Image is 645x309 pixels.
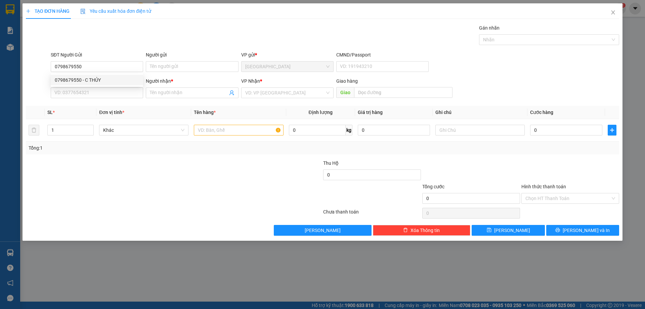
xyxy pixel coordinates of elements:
[433,106,527,119] th: Ghi chú
[47,110,53,115] span: SL
[26,9,31,13] span: plus
[29,144,249,152] div: Tổng: 1
[245,62,330,72] span: Đà Lạt
[435,125,525,136] input: Ghi Chú
[103,125,184,135] span: Khác
[55,76,139,84] div: 0798679550 - C THỦY
[336,87,354,98] span: Giao
[354,87,453,98] input: Dọc đường
[358,125,430,136] input: 0
[229,90,234,95] span: user-add
[494,227,530,234] span: [PERSON_NAME]
[146,51,238,59] div: Người gửi
[194,110,216,115] span: Tên hàng
[358,110,383,115] span: Giá trị hàng
[604,3,622,22] button: Close
[241,51,334,59] div: VP gửi
[555,228,560,233] span: printer
[51,51,143,59] div: SĐT Người Gửi
[563,227,610,234] span: [PERSON_NAME] và In
[479,25,500,31] label: Gán nhãn
[487,228,491,233] span: save
[608,127,616,133] span: plus
[336,78,358,84] span: Giao hàng
[29,125,39,136] button: delete
[26,8,70,14] span: TẠO ĐƠN HÀNG
[305,227,341,234] span: [PERSON_NAME]
[411,227,440,234] span: Xóa Thông tin
[322,208,422,220] div: Chưa thanh toán
[521,184,566,189] label: Hình thức thanh toán
[422,184,444,189] span: Tổng cước
[608,125,616,136] button: plus
[373,225,471,236] button: deleteXóa Thông tin
[546,225,619,236] button: printer[PERSON_NAME] và In
[472,225,545,236] button: save[PERSON_NAME]
[80,9,86,14] img: icon
[336,51,429,59] div: CMND/Passport
[530,110,553,115] span: Cước hàng
[146,77,238,85] div: Người nhận
[610,10,616,15] span: close
[323,160,339,166] span: Thu Hộ
[346,125,352,136] span: kg
[99,110,124,115] span: Đơn vị tính
[403,228,408,233] span: delete
[309,110,333,115] span: Định lượng
[274,225,372,236] button: [PERSON_NAME]
[80,8,151,14] span: Yêu cầu xuất hóa đơn điện tử
[241,78,260,84] span: VP Nhận
[51,75,143,85] div: 0798679550 - C THỦY
[194,125,283,136] input: VD: Bàn, Ghế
